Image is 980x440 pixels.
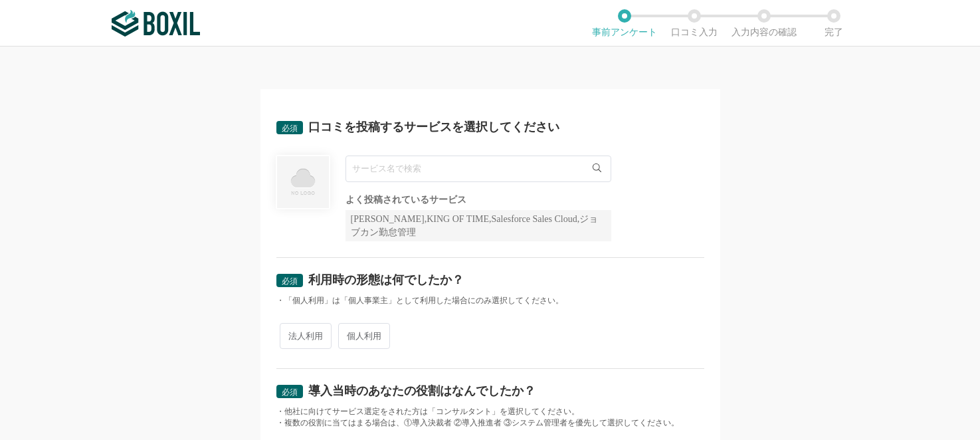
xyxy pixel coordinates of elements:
div: 口コミを投稿するサービスを選択してください [308,121,559,133]
span: 必須 [282,387,298,397]
li: 口コミ入力 [660,9,730,37]
div: 利用時の形態は何でしたか？ [308,274,464,286]
span: 法人利用 [280,323,332,349]
input: サービス名で検索 [345,156,611,182]
div: 導入当時のあなたの役割はなんでしたか？ [308,385,536,397]
li: 入力内容の確認 [730,9,799,37]
div: [PERSON_NAME],KING OF TIME,Salesforce Sales Cloud,ジョブカン勤怠管理 [345,210,611,241]
li: 事前アンケート [590,9,660,37]
div: ・他社に向けてサービス選定をされた方は「コンサルタント」を選択してください。 [276,406,704,417]
span: 必須 [282,124,298,133]
span: 個人利用 [338,323,390,349]
span: 必須 [282,276,298,286]
div: よく投稿されているサービス [345,195,611,205]
div: ・複数の役割に当てはまる場合は、①導入決裁者 ②導入推進者 ③システム管理者を優先して選択してください。 [276,417,704,429]
div: ・「個人利用」は「個人事業主」として利用した場合にのみ選択してください。 [276,295,704,306]
img: ボクシルSaaS_ロゴ [112,10,200,37]
li: 完了 [799,9,869,37]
